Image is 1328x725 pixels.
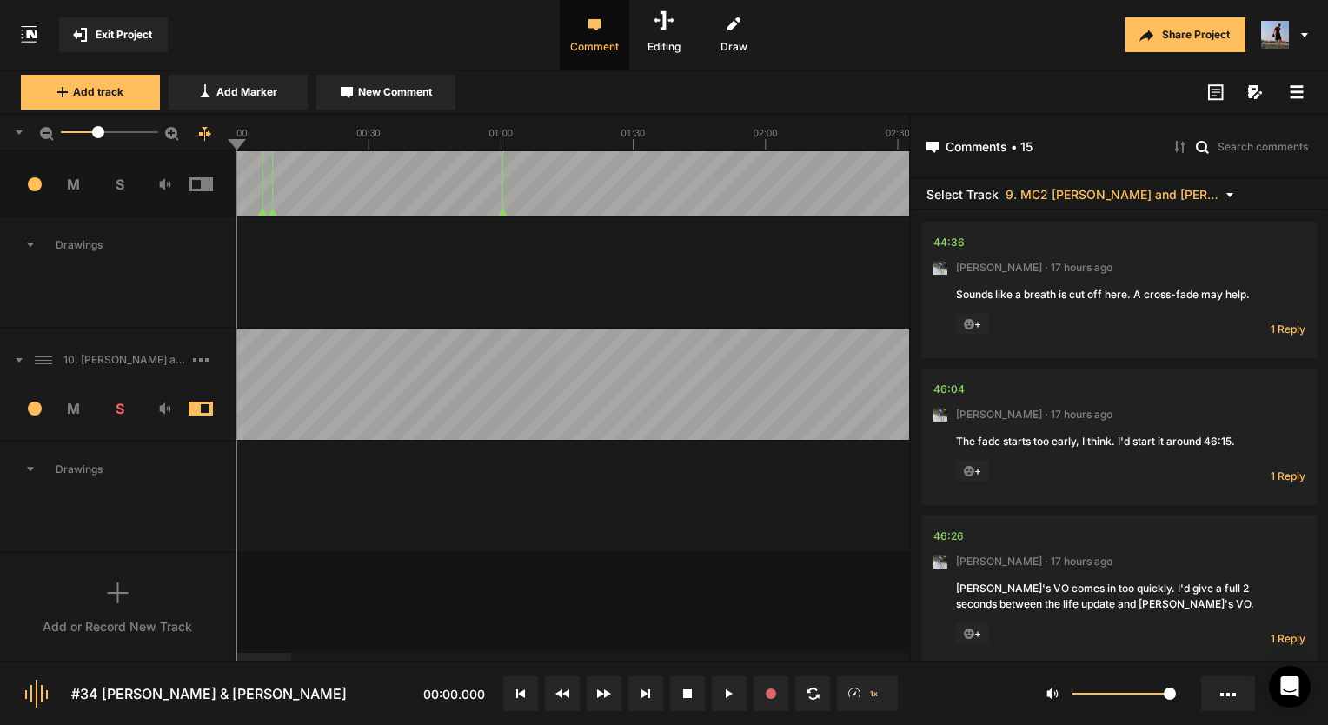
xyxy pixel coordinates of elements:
[51,398,97,419] span: M
[1271,631,1305,646] span: 1 Reply
[1216,137,1312,155] input: Search comments
[956,461,989,482] span: +
[956,407,1112,422] span: [PERSON_NAME] · 17 hours ago
[911,179,1328,210] header: Select Track
[316,75,455,110] button: New Comment
[51,174,97,195] span: M
[956,434,1283,449] div: The fade starts too early, I think. I'd start it around 46:15.
[956,581,1283,612] div: [PERSON_NAME]'s VO comes in too quickly. I'd give a full 2 seconds between the life update and [P...
[59,17,168,52] button: Exit Project
[911,115,1328,179] header: Comments • 15
[621,128,646,138] text: 01:30
[1125,17,1245,52] button: Share Project
[1271,469,1305,483] span: 1 Reply
[423,687,485,702] span: 00:00.000
[71,683,347,704] div: #34 [PERSON_NAME] & [PERSON_NAME]
[96,398,143,419] span: S
[956,287,1283,303] div: Sounds like a breath is cut off here. A cross-fade may help.
[933,261,947,275] img: ACg8ocLxXzHjWyafR7sVkIfmxRufCxqaSAR27SDjuE-ggbMy1qqdgD8=s96-c
[956,314,989,335] span: +
[1261,21,1289,49] img: ACg8ocJ5zrP0c3SJl5dKscm-Goe6koz8A9fWD7dpguHuX8DX5VIxymM=s96-c
[933,408,947,422] img: ACg8ocLxXzHjWyafR7sVkIfmxRufCxqaSAR27SDjuE-ggbMy1qqdgD8=s96-c
[1271,322,1305,336] span: 1 Reply
[956,623,989,644] span: +
[96,27,152,43] span: Exit Project
[358,84,432,100] span: New Comment
[956,260,1112,276] span: [PERSON_NAME] · 17 hours ago
[1006,188,1223,201] span: 9. MC2 [PERSON_NAME] and [PERSON_NAME] Hard Lock
[1269,666,1311,708] div: Open Intercom Messenger
[754,128,778,138] text: 02:00
[43,617,192,635] div: Add or Record New Track
[216,84,277,100] span: Add Marker
[933,555,947,569] img: ACg8ocLxXzHjWyafR7sVkIfmxRufCxqaSAR27SDjuE-ggbMy1qqdgD8=s96-c
[73,84,123,100] span: Add track
[56,352,193,368] span: 10. [PERSON_NAME] and [PERSON_NAME] for Export
[169,75,308,110] button: Add Marker
[933,528,964,545] div: 46:26.426
[886,128,910,138] text: 02:30
[488,128,513,138] text: 01:00
[96,174,143,195] span: S
[21,75,160,110] button: Add track
[356,128,381,138] text: 00:30
[837,676,898,711] button: 1x
[956,554,1112,569] span: [PERSON_NAME] · 17 hours ago
[933,234,965,251] div: 44:36.974
[933,381,965,398] div: 46:04.406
